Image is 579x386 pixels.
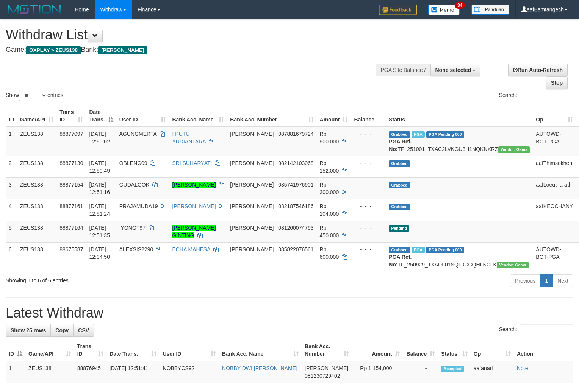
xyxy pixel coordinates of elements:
[352,339,403,361] th: Amount: activate to sort column ascending
[25,339,74,361] th: Game/API: activate to sort column ascending
[17,199,56,221] td: ZEUS138
[160,339,219,361] th: User ID: activate to sort column ascending
[376,64,430,76] div: PGA Site Balance /
[106,339,160,361] th: Date Trans.: activate to sort column ascending
[517,365,528,371] a: Note
[230,131,274,137] span: [PERSON_NAME]
[552,274,573,287] a: Next
[389,131,410,138] span: Grabbed
[172,246,210,252] a: ECHA MAHESA
[6,242,17,271] td: 6
[222,365,297,371] a: NOBBY DWI [PERSON_NAME]
[6,361,25,383] td: 1
[354,224,383,232] div: - - -
[430,64,481,76] button: None selected
[6,274,236,284] div: Showing 1 to 6 of 6 entries
[169,105,227,127] th: Bank Acc. Name: activate to sort column ascending
[89,225,110,238] span: [DATE] 12:51:35
[320,225,339,238] span: Rp 450.000
[17,177,56,199] td: ZEUS138
[160,361,219,383] td: NOBBYCS92
[89,246,110,260] span: [DATE] 12:34:50
[74,361,106,383] td: 88876945
[471,361,514,383] td: aafanarl
[426,247,464,253] span: PGA Pending
[533,177,576,199] td: aafLoeutnarath
[497,262,529,268] span: Vendor URL: https://trx31.1velocity.biz
[116,105,169,127] th: User ID: activate to sort column ascending
[278,246,313,252] span: Copy 085822076561 to clipboard
[305,365,348,371] span: [PERSON_NAME]
[412,247,425,253] span: Marked by aafpengsreynich
[59,131,83,137] span: 88877097
[219,339,302,361] th: Bank Acc. Name: activate to sort column ascending
[78,327,89,333] span: CSV
[389,247,410,253] span: Grabbed
[354,181,383,188] div: - - -
[6,221,17,242] td: 5
[6,324,51,337] a: Show 25 rows
[278,182,313,188] span: Copy 085741976901 to clipboard
[278,203,313,209] span: Copy 082187546186 to clipboard
[389,160,410,167] span: Grabbed
[354,130,383,138] div: - - -
[89,160,110,174] span: [DATE] 12:50:49
[6,105,17,127] th: ID
[56,105,86,127] th: Trans ID: activate to sort column ascending
[278,160,313,166] span: Copy 082142103068 to clipboard
[379,5,417,15] img: Feedback.jpg
[17,242,56,271] td: ZEUS138
[302,339,352,361] th: Bank Acc. Number: activate to sort column ascending
[386,127,533,156] td: TF_251001_TXAC2LVKGU3H1NQKNXRZ
[428,5,460,15] img: Button%20Memo.svg
[386,242,533,271] td: TF_250929_TXADL01SQL0CCQHLKCLK
[389,204,410,210] span: Grabbed
[6,339,25,361] th: ID: activate to sort column descending
[172,131,205,145] a: I PUTU YUDIANTARA
[119,225,146,231] span: IYONGT97
[59,246,83,252] span: 88675587
[50,324,74,337] a: Copy
[59,160,83,166] span: 88877130
[386,105,533,127] th: Status
[499,90,573,101] label: Search:
[412,131,425,138] span: Marked by aafanarl
[354,202,383,210] div: - - -
[320,131,339,145] span: Rp 900.000
[17,156,56,177] td: ZEUS138
[6,46,379,54] h4: Game: Bank:
[389,254,412,268] b: PGA Ref. No:
[119,160,147,166] span: OBLENG09
[389,139,412,152] b: PGA Ref. No:
[6,127,17,156] td: 1
[389,182,410,188] span: Grabbed
[6,156,17,177] td: 2
[25,361,74,383] td: ZEUS138
[403,339,438,361] th: Balance: activate to sort column ascending
[533,127,576,156] td: AUTOWD-BOT-PGA
[172,203,216,209] a: [PERSON_NAME]
[520,90,573,101] input: Search:
[540,274,553,287] a: 1
[227,105,316,127] th: Bank Acc. Number: activate to sort column ascending
[89,203,110,217] span: [DATE] 12:51:24
[98,46,147,54] span: [PERSON_NAME]
[119,131,156,137] span: AGUNGMERTA
[86,105,116,127] th: Date Trans.: activate to sort column descending
[435,67,471,73] span: None selected
[514,339,573,361] th: Action
[106,361,160,383] td: [DATE] 12:51:41
[59,225,83,231] span: 88877164
[55,327,69,333] span: Copy
[305,373,340,379] span: Copy 081230729402 to clipboard
[351,105,386,127] th: Balance
[11,327,46,333] span: Show 25 rows
[230,160,274,166] span: [PERSON_NAME]
[533,242,576,271] td: AUTOWD-BOT-PGA
[471,339,514,361] th: Op: activate to sort column ascending
[172,182,216,188] a: [PERSON_NAME]
[119,182,149,188] span: GUDALGOK
[17,221,56,242] td: ZEUS138
[438,339,471,361] th: Status: activate to sort column ascending
[119,246,153,252] span: ALEXSIS2290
